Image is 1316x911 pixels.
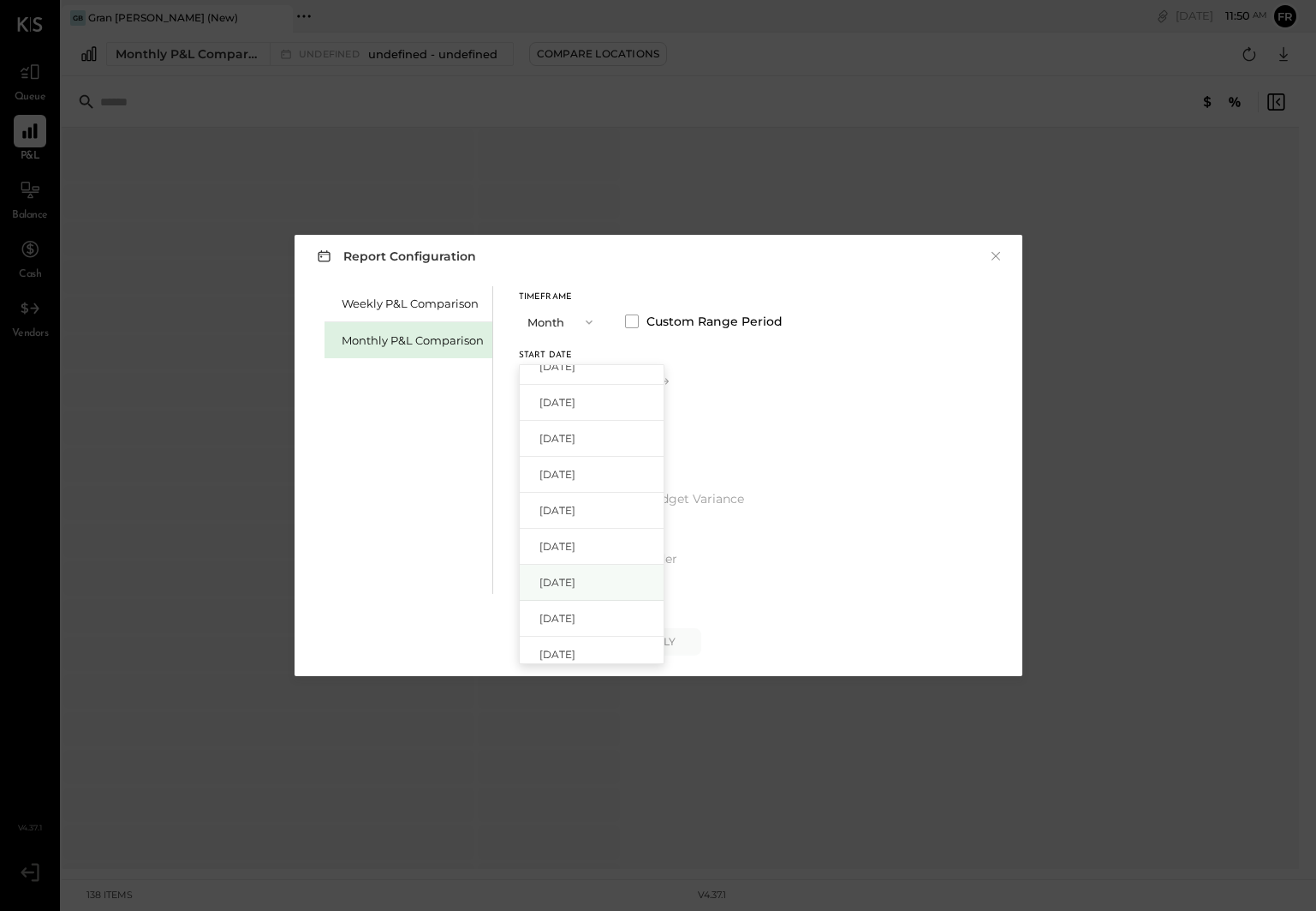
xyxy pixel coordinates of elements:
span: [DATE] [539,611,575,626]
span: Custom Range Period [646,313,783,330]
span: [DATE] [539,359,575,374]
span: [DATE] [539,431,575,446]
button: Month [519,306,604,338]
span: [DATE] [539,575,575,590]
span: [DATE] [539,467,575,482]
div: Start Date [519,351,643,360]
span: [DATE] [539,503,575,518]
span: [DATE] [539,539,575,554]
div: Monthly P&L Comparison [342,333,484,349]
span: [DATE] [539,647,575,662]
div: Weekly P&L Comparison [342,296,484,312]
h3: Report Configuration [313,245,476,267]
span: [DATE] [539,395,575,410]
button: × [988,248,1003,265]
div: Timeframe [519,293,604,302]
